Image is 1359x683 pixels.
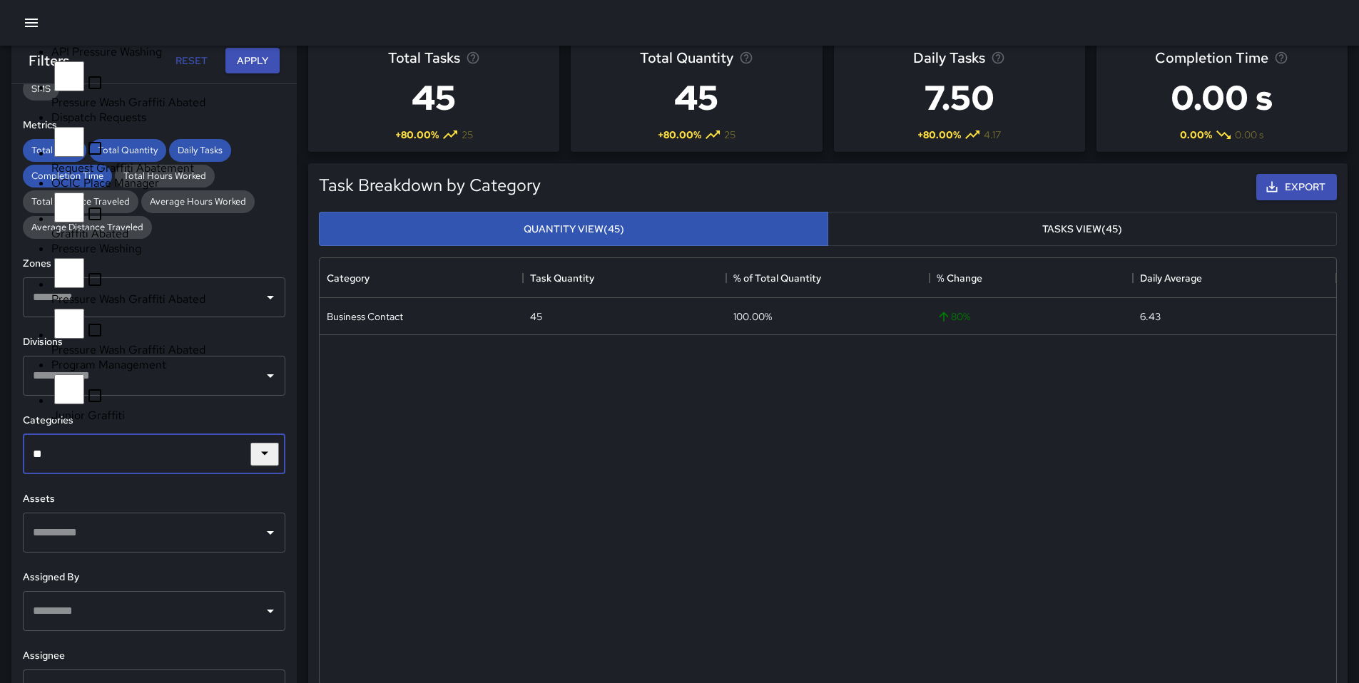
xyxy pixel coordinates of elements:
button: Export [1256,174,1337,200]
span: + 80.00 % [917,128,961,142]
div: Daily Average [1140,258,1202,298]
div: 45 [530,309,542,324]
span: 0.00 s [1235,128,1263,142]
svg: Average time taken to complete tasks in the selected period, compared to the previous period. [1274,51,1288,65]
li: Dispatch Requests [51,110,275,125]
div: Daily Average [1133,258,1336,298]
button: Open [260,523,280,543]
div: Category [320,258,523,298]
h3: 7.50 [913,69,1005,126]
div: Task Quantity [523,258,726,298]
div: % of Total Quantity [733,258,821,298]
span: Completion Time [1155,46,1268,69]
button: Close [250,442,279,466]
span: 4.17 [984,128,1001,142]
span: Pressure Wash Graffiti Abated [51,95,205,110]
span: Junior Graffiti [51,408,125,423]
li: API Pressure Washing [51,44,275,59]
span: Total Quantity [640,46,733,69]
h3: 0.00 s [1155,69,1288,126]
svg: Average number of tasks per day in the selected period, compared to the previous period. [991,51,1005,65]
li: Pressure Washing [51,241,275,256]
div: Task Quantity [530,258,594,298]
span: Request Graffiti Abatement [51,160,194,175]
div: % Change [937,258,982,298]
h6: Assignee [23,648,285,664]
button: Tasks View(45) [828,212,1337,247]
li: Program Management [51,357,275,372]
span: Total Tasks [388,46,460,69]
div: Business Contact [327,309,403,324]
div: 6.43 [1140,309,1161,324]
div: % Change [930,258,1133,298]
h6: Assets [23,491,285,507]
span: + 80.00 % [658,128,701,142]
div: Category [327,258,370,298]
h3: 45 [388,69,480,126]
svg: Total task quantity in the selected period, compared to the previous period. [739,51,753,65]
span: + 80.00 % [395,128,439,142]
li: OCIC Place Manager [51,175,275,190]
button: Quantity View(45) [319,212,828,247]
span: Pressure Wash Graffiti Abated [51,342,205,357]
span: 25 [724,128,736,142]
span: Pressure Wash Graffiti Abated [51,292,205,307]
div: % of Total Quantity [726,258,930,298]
h6: Assigned By [23,570,285,585]
span: 80 % [937,309,970,324]
svg: Total number of tasks in the selected period, compared to the previous period. [466,51,480,65]
button: Open [260,601,280,621]
div: 100.00% [733,309,772,324]
span: 25 [462,128,473,142]
span: 0.00 % [1180,128,1212,142]
span: Daily Tasks [913,46,985,69]
h3: 45 [640,69,753,126]
span: Graffiti Abated [51,226,128,241]
h5: Task Breakdown by Category [319,174,541,197]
